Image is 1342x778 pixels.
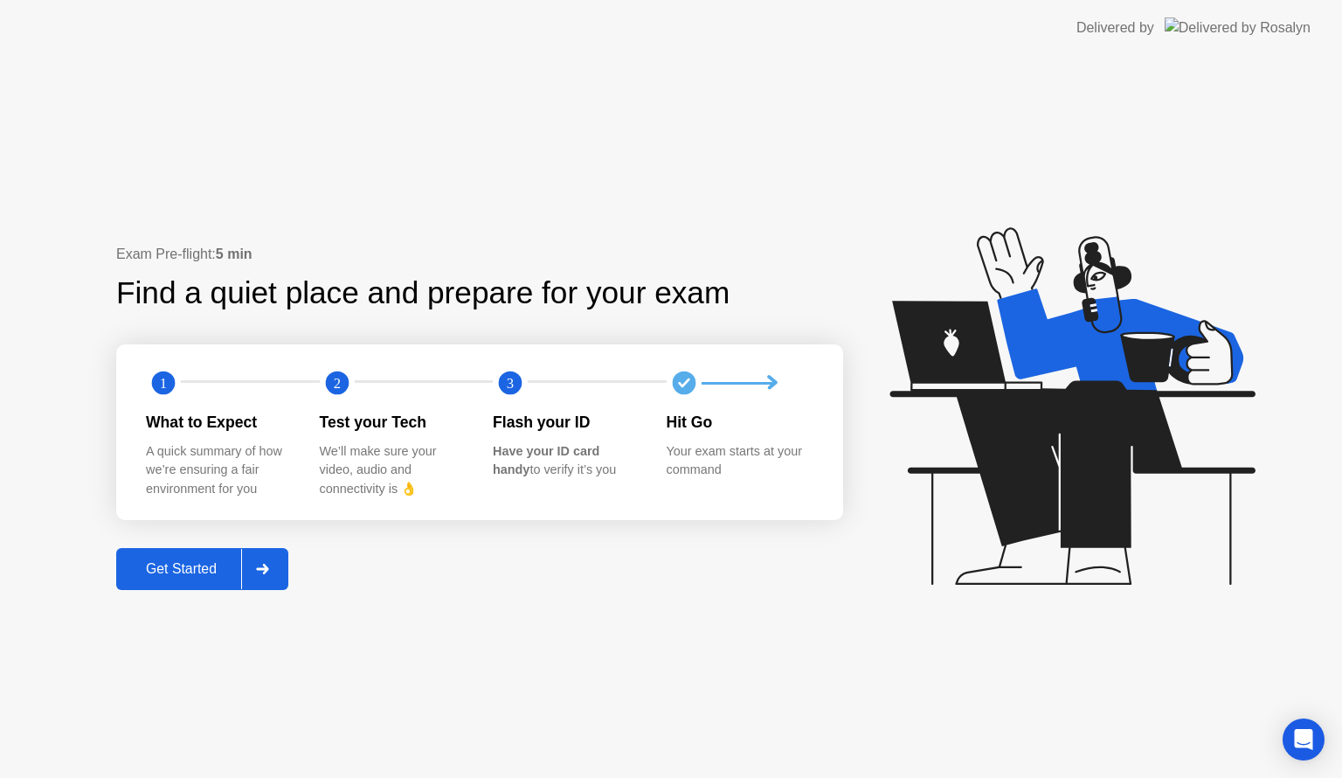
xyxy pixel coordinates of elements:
div: What to Expect [146,411,292,434]
b: 5 min [216,247,252,261]
img: Delivered by Rosalyn [1165,17,1311,38]
button: Get Started [116,548,288,590]
div: Get Started [121,561,241,577]
text: 2 [333,375,340,392]
div: Delivered by [1076,17,1154,38]
b: Have your ID card handy [493,444,599,477]
text: 3 [507,375,514,392]
div: to verify it’s you [493,442,639,480]
div: Exam Pre-flight: [116,244,843,265]
div: We’ll make sure your video, audio and connectivity is 👌 [320,442,466,499]
div: Hit Go [667,411,813,434]
div: Find a quiet place and prepare for your exam [116,270,732,316]
text: 1 [160,375,167,392]
div: Test your Tech [320,411,466,434]
div: Flash your ID [493,411,639,434]
div: Your exam starts at your command [667,442,813,480]
div: Open Intercom Messenger [1283,719,1325,761]
div: A quick summary of how we’re ensuring a fair environment for you [146,442,292,499]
